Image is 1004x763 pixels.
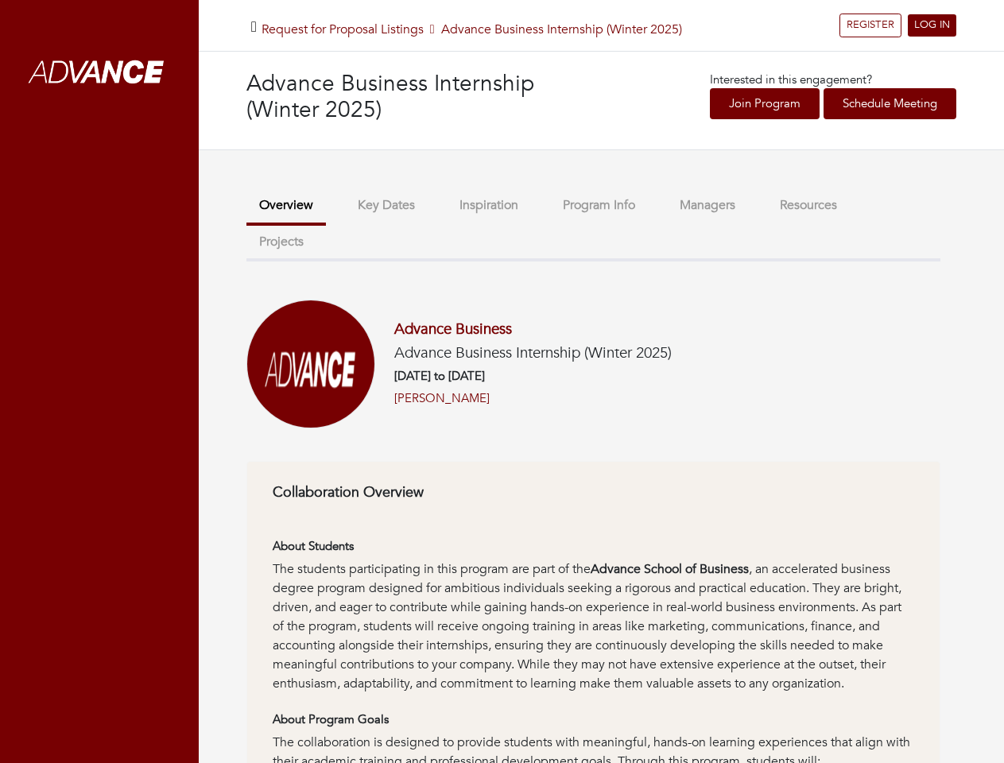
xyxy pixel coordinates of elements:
[273,539,914,553] h6: About Students
[394,319,512,339] a: Advance Business
[667,188,748,223] button: Managers
[839,14,901,37] a: REGISTER
[908,14,956,37] a: LOG IN
[273,484,914,502] h6: Collaboration Overview
[591,560,749,578] strong: Advance School of Business
[824,88,956,119] a: Schedule Meeting
[246,71,602,124] h3: Advance Business Internship (Winter 2025)
[394,389,490,408] a: [PERSON_NAME]
[273,560,914,693] div: The students participating in this program are part of the , an accelerated business degree progr...
[246,300,375,428] img: Screenshot%202025-01-03%20at%2011.33.57%E2%80%AFAM.png
[550,188,648,223] button: Program Info
[16,28,183,119] img: whiteAdvanceLogo.png
[394,344,672,362] h5: Advance Business Internship (Winter 2025)
[246,188,326,226] button: Overview
[767,188,850,223] button: Resources
[447,188,531,223] button: Inspiration
[273,712,914,726] h6: About Program Goals
[262,21,424,38] a: Request for Proposal Listings
[262,22,682,37] h5: Advance Business Internship (Winter 2025)
[710,88,820,119] a: Join Program
[246,225,316,259] button: Projects
[710,71,956,89] p: Interested in this engagement?
[345,188,428,223] button: Key Dates
[394,369,672,383] h6: [DATE] to [DATE]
